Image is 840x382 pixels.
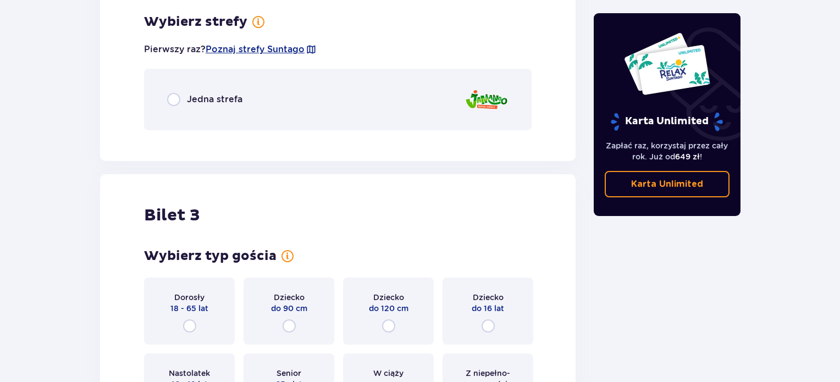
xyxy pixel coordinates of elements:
[473,292,504,303] p: Dziecko
[144,43,317,56] p: Pierwszy raz?
[144,205,200,226] p: Bilet 3
[169,368,210,379] p: Nastolatek
[144,248,277,264] p: Wybierz typ gościa
[170,303,208,314] p: 18 - 65 lat
[631,178,703,190] p: Karta Unlimited
[369,303,408,314] p: do 120 cm
[271,303,307,314] p: do 90 cm
[675,152,700,161] span: 649 zł
[144,14,247,30] p: Wybierz strefy
[472,303,504,314] p: do 16 lat
[465,84,509,115] img: zone logo
[373,292,404,303] p: Dziecko
[174,292,205,303] p: Dorosły
[206,43,305,56] a: Poznaj strefy Suntago
[277,368,301,379] p: Senior
[373,368,404,379] p: W ciąży
[605,171,730,197] a: Karta Unlimited
[274,292,305,303] p: Dziecko
[605,140,730,162] p: Zapłać raz, korzystaj przez cały rok. Już od !
[187,93,242,106] p: Jedna strefa
[610,112,724,131] p: Karta Unlimited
